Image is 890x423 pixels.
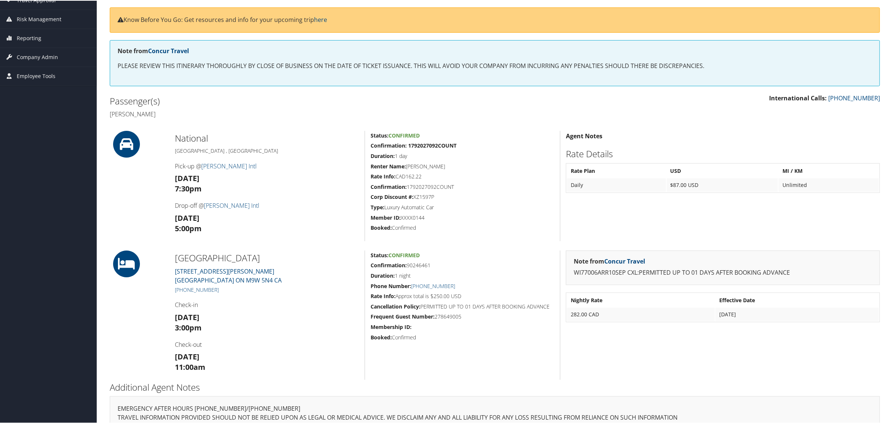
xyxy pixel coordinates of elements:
strong: Member ID: [371,213,401,220]
h5: CAD162.22 [371,172,554,180]
h2: Additional Agent Notes [110,380,880,393]
strong: Frequent Guest Number: [371,312,435,319]
strong: Status: [371,251,388,258]
h5: XXXX0144 [371,213,554,221]
th: Rate Plan [567,164,666,177]
span: Employee Tools [17,66,55,85]
strong: Phone Number: [371,282,411,289]
strong: 11:00am [175,361,205,371]
h4: Drop-off @ [175,201,359,209]
h5: Confirmed [371,223,554,231]
h5: Luxury Automatic Car [371,203,554,210]
th: Effective Date [715,293,879,306]
strong: Duration: [371,152,395,159]
strong: [DATE] [175,351,199,361]
strong: Renter Name: [371,162,406,169]
strong: International Calls: [769,93,827,101]
span: Reporting [17,28,41,47]
h5: 1 day [371,152,554,159]
h2: National [175,131,359,144]
td: $87.00 USD [667,178,778,191]
strong: Note from [574,256,645,265]
a: [PHONE_NUMBER] [175,285,219,293]
th: USD [667,164,778,177]
span: Confirmed [388,251,420,258]
strong: Rate Info: [371,172,396,179]
p: Know Before You Go: Get resources and info for your upcoming trip [118,14,872,24]
h2: Rate Details [566,147,880,159]
h5: 90246461 [371,261,554,268]
th: MI / KM [779,164,879,177]
strong: [DATE] [175,212,199,222]
td: 282.00 CAD [567,307,715,320]
strong: Booked: [371,223,392,230]
h5: [GEOGRAPHIC_DATA] , [GEOGRAPHIC_DATA] [175,146,359,154]
a: Concur Travel [604,256,645,265]
span: Risk Management [17,9,61,28]
strong: Cancellation Policy: [371,302,420,309]
strong: 5:00pm [175,223,202,233]
td: Unlimited [779,178,879,191]
h5: Confirmed [371,333,554,340]
strong: 3:00pm [175,322,202,332]
a: here [314,15,327,23]
h2: Passenger(s) [110,94,489,107]
strong: [DATE] [175,311,199,322]
span: Company Admin [17,47,58,66]
td: [DATE] [715,307,879,320]
span: Confirmed [388,131,420,138]
h5: Approx total is $250.00 USD [371,292,554,299]
td: Daily [567,178,666,191]
strong: Booked: [371,333,392,340]
h5: [PERSON_NAME] [371,162,554,169]
strong: Confirmation: [371,261,407,268]
strong: Membership ID: [371,323,412,330]
p: PLEASE REVIEW THIS ITINERARY THOROUGHLY BY CLOSE OF BUSINESS ON THE DATE OF TICKET ISSUANCE. THIS... [118,61,872,70]
p: TRAVEL INFORMATION PROVIDED SHOULD NOT BE RELIED UPON AS LEGAL OR MEDICAL ADVICE. WE DISCLAIM ANY... [118,412,872,422]
th: Nightly Rate [567,293,715,306]
strong: Agent Notes [566,131,602,139]
strong: Note from [118,46,189,54]
strong: 7:30pm [175,183,202,193]
strong: Duration: [371,271,395,278]
h4: [PERSON_NAME] [110,109,489,117]
strong: Corp Discount #: [371,193,413,200]
a: [STREET_ADDRESS][PERSON_NAME][GEOGRAPHIC_DATA] ON M9W 5N4 CA [175,267,282,284]
a: [PHONE_NUMBER] [411,282,455,289]
h4: Pick-up @ [175,161,359,169]
h5: 278649005 [371,312,554,320]
h5: XZ1597P [371,193,554,200]
h5: PERMITTED UP TO 01 DAYS AFTER BOOKING ADVANCE [371,302,554,310]
strong: Status: [371,131,388,138]
h4: Check-in [175,300,359,308]
strong: Confirmation: [371,183,407,190]
a: [PERSON_NAME] Intl [201,161,257,169]
h5: 1792027092COUNT [371,183,554,190]
h2: [GEOGRAPHIC_DATA] [175,251,359,264]
h5: 1 night [371,271,554,279]
strong: [DATE] [175,172,199,183]
a: [PERSON_NAME] Intl [204,201,259,209]
a: Concur Travel [148,46,189,54]
strong: Rate Info: [371,292,396,299]
h4: Check-out [175,340,359,348]
strong: Type: [371,203,384,210]
strong: Confirmation: 1792027092COUNT [371,141,457,148]
a: [PHONE_NUMBER] [828,93,880,101]
p: WI77006ARR10SEP CXL:PERMITTED UP TO 01 DAYS AFTER BOOKING ADVANCE [574,267,872,277]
